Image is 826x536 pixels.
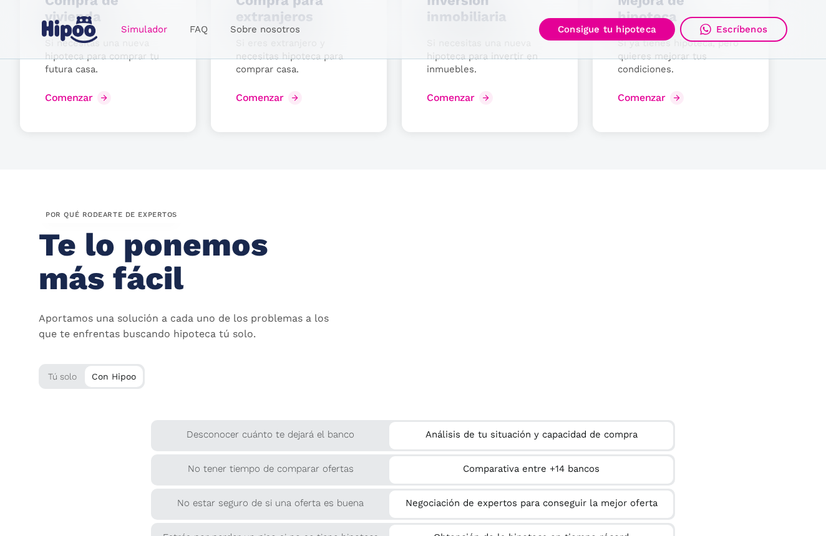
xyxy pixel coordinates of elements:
a: Comenzar [45,88,114,108]
div: por QUÉ rodearte de expertos [39,207,184,223]
div: Comenzar [236,92,283,103]
a: Sobre nosotros [219,17,311,42]
div: Comenzar [427,92,474,103]
a: Comenzar [236,88,305,108]
div: Escríbenos [716,24,767,35]
div: Desconocer cuánto te dejará el banco [151,420,390,443]
div: Análisis de tu situación y capacidad de compra [389,422,673,443]
h2: Te lo ponemos más fácil [39,228,326,295]
a: FAQ [178,17,219,42]
div: Comparativa entre +14 bancos [389,456,673,477]
div: Tú solo [39,364,145,385]
a: Escríbenos [680,17,787,42]
div: Con Hipoo [85,366,143,385]
p: Aportamos una solución a cada uno de los problemas a los que te enfrentas buscando hipoteca tú solo. [39,311,338,342]
a: Simulador [110,17,178,42]
a: Consigue tu hipoteca [539,18,675,41]
div: Negociación de expertos para conseguir la mejor oferta [389,491,673,511]
div: No tener tiempo de comparar ofertas [151,454,390,477]
div: Comenzar [618,92,665,103]
a: Comenzar [427,88,496,108]
div: Comenzar [45,92,92,103]
a: Comenzar [618,88,687,108]
a: home [39,11,100,48]
div: No estar seguro de si una oferta es buena [151,489,390,511]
